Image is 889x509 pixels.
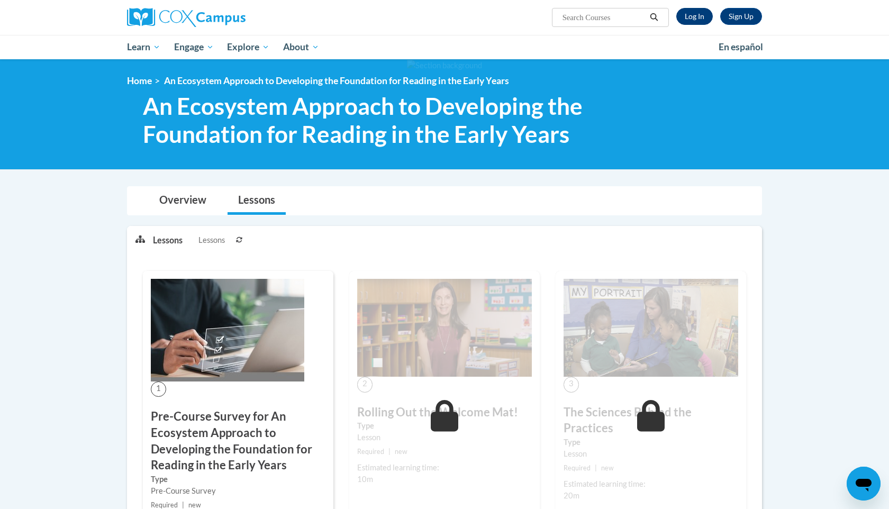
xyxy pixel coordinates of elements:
span: 2 [357,377,373,392]
span: About [283,41,319,53]
a: Home [127,75,152,86]
h3: The Sciences Behind the Practices [564,404,738,437]
a: Lessons [228,187,286,215]
span: Learn [127,41,160,53]
span: 20m [564,491,579,500]
div: Estimated learning time: [357,462,532,474]
input: Search Courses [561,11,646,24]
img: Course Image [564,279,738,377]
div: Lesson [564,448,738,460]
span: Required [151,501,178,509]
img: Course Image [151,279,304,381]
span: Explore [227,41,269,53]
span: new [601,464,614,472]
a: Cox Campus [127,8,328,27]
img: Cox Campus [127,8,246,27]
p: Lessons [153,234,183,246]
a: Overview [149,187,217,215]
div: Pre-Course Survey [151,485,325,497]
div: Lesson [357,432,532,443]
a: Log In [676,8,713,25]
span: Required [564,464,591,472]
span: Lessons [198,234,225,246]
span: | [388,448,391,456]
a: Explore [220,35,276,59]
div: Main menu [111,35,778,59]
h3: Rolling Out the Welcome Mat! [357,404,532,421]
img: Section background [407,60,482,71]
iframe: Button to launch messaging window [847,467,881,501]
a: Register [720,8,762,25]
span: 3 [564,377,579,392]
span: An Ecosystem Approach to Developing the Foundation for Reading in the Early Years [143,92,615,148]
img: Course Image [357,279,532,377]
a: Engage [167,35,221,59]
h3: Pre-Course Survey for An Ecosystem Approach to Developing the Foundation for Reading in the Early... [151,408,325,474]
span: | [182,501,184,509]
span: new [395,448,407,456]
label: Type [564,437,738,448]
span: 1 [151,381,166,397]
span: | [595,464,597,472]
span: 10m [357,475,373,484]
a: About [276,35,326,59]
span: En español [719,41,763,52]
a: Learn [120,35,167,59]
a: En español [712,36,770,58]
button: Search [646,11,662,24]
label: Type [357,420,532,432]
label: Type [151,474,325,485]
span: Required [357,448,384,456]
span: An Ecosystem Approach to Developing the Foundation for Reading in the Early Years [164,75,509,86]
span: new [188,501,201,509]
span: Engage [174,41,214,53]
div: Estimated learning time: [564,478,738,490]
